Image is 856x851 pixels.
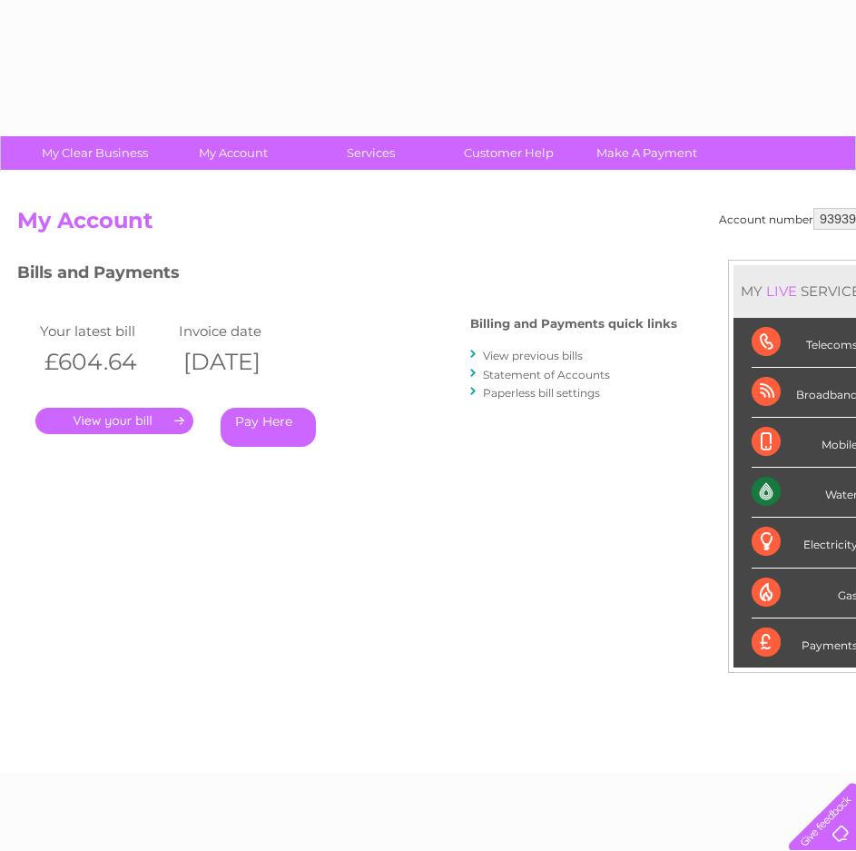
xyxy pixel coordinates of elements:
[17,260,677,292] h3: Bills and Payments
[35,343,174,381] th: £604.64
[763,282,801,300] div: LIVE
[158,136,308,170] a: My Account
[174,343,313,381] th: [DATE]
[20,136,170,170] a: My Clear Business
[221,408,316,447] a: Pay Here
[296,136,446,170] a: Services
[434,136,584,170] a: Customer Help
[35,319,174,343] td: Your latest bill
[483,386,600,400] a: Paperless bill settings
[572,136,722,170] a: Make A Payment
[35,408,193,434] a: .
[174,319,313,343] td: Invoice date
[470,317,677,331] h4: Billing and Payments quick links
[483,368,610,381] a: Statement of Accounts
[483,349,583,362] a: View previous bills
